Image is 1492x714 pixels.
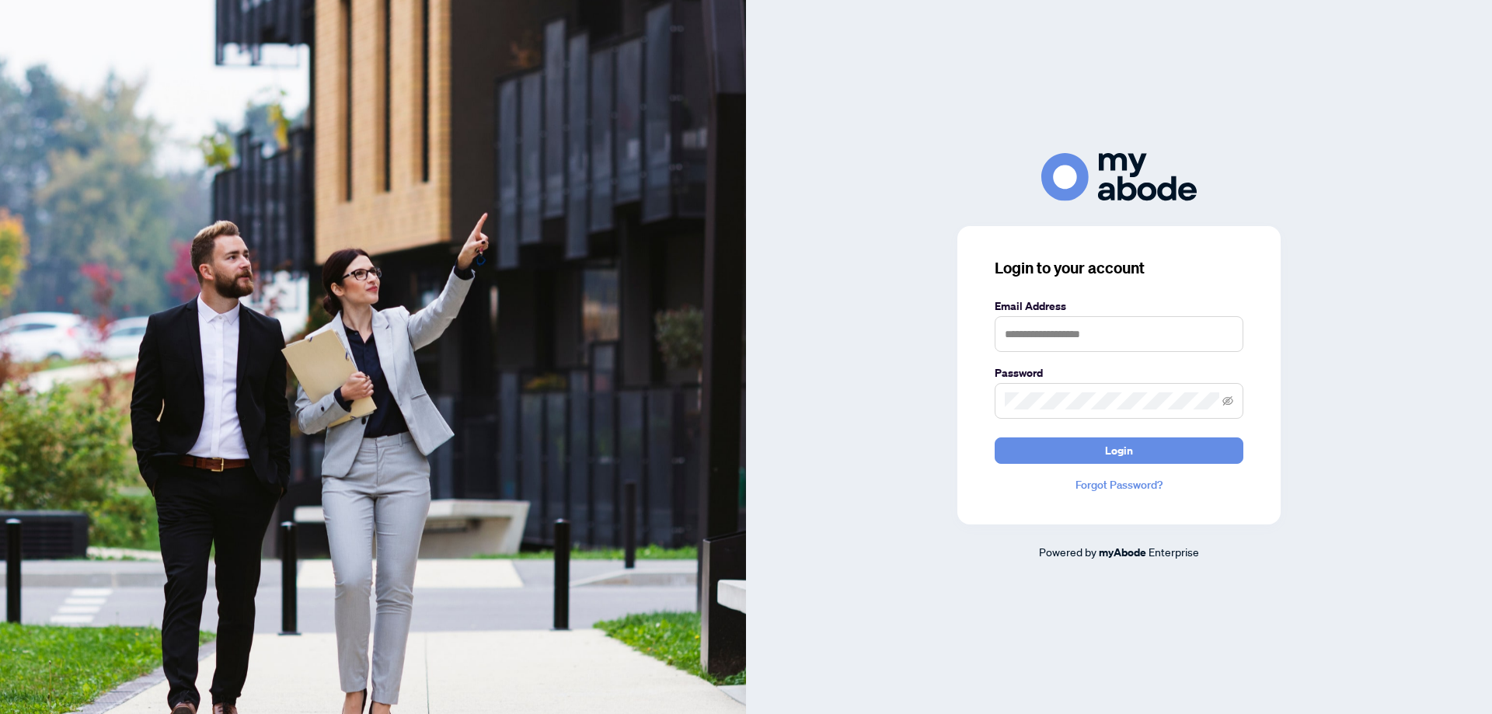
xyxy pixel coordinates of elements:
[995,257,1243,279] h3: Login to your account
[1041,153,1197,200] img: ma-logo
[995,298,1243,315] label: Email Address
[1039,545,1096,559] span: Powered by
[1149,545,1199,559] span: Enterprise
[995,364,1243,381] label: Password
[995,437,1243,464] button: Login
[995,476,1243,493] a: Forgot Password?
[1105,438,1133,463] span: Login
[1099,544,1146,561] a: myAbode
[1222,395,1233,406] span: eye-invisible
